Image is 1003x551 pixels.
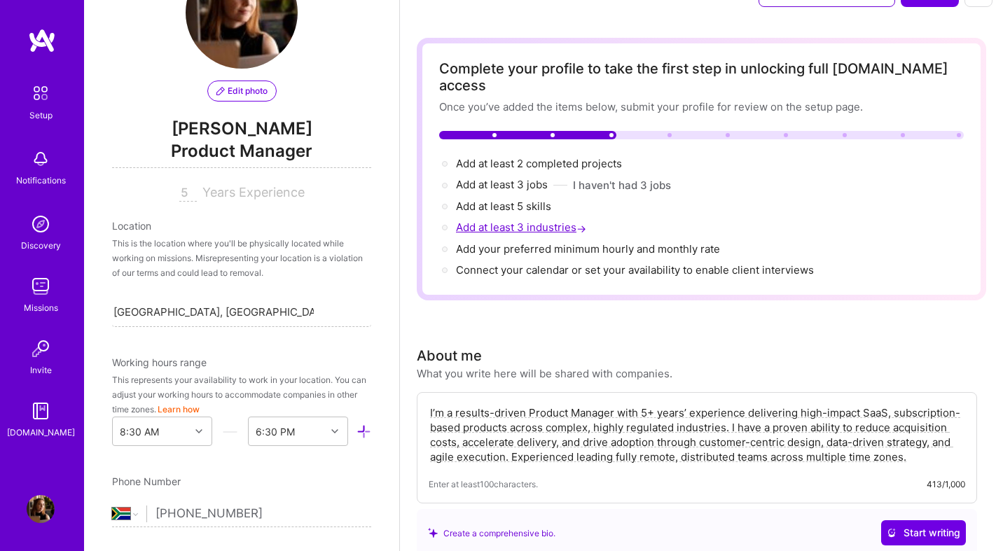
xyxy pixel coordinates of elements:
div: This is the location where you'll be physically located while working on missions. Misrepresentin... [112,236,371,280]
div: 413/1,000 [927,477,965,491]
div: [DOMAIN_NAME] [7,425,75,440]
span: Add your preferred minimum hourly and monthly rate [456,242,720,256]
span: Enter at least 100 characters. [429,477,538,491]
div: Complete your profile to take the first step in unlocking full [DOMAIN_NAME] access [439,60,964,94]
img: guide book [27,397,55,425]
div: Location [112,218,371,233]
input: +1 (000) 000-0000 [155,494,371,534]
div: This represents your availability to work in your location. You can adjust your working hours to ... [112,372,371,417]
img: teamwork [27,272,55,300]
span: Add at least 2 completed projects [456,157,622,170]
div: 6:30 PM [256,424,295,439]
div: Create a comprehensive bio. [428,526,555,540]
i: icon Chevron [331,428,338,435]
i: icon CrystalBallWhite [887,528,897,538]
button: Start writing [881,520,966,545]
span: → [576,221,586,236]
div: 8:30 AM [120,424,159,439]
i: icon PencilPurple [216,87,225,95]
div: What you write here will be shared with companies. [417,366,672,381]
img: bell [27,145,55,173]
button: Edit photo [207,81,277,102]
i: icon HorizontalInLineDivider [223,424,237,439]
span: Connect your calendar or set your availability to enable client interviews [456,263,814,277]
div: Setup [29,108,53,123]
span: Start writing [887,526,960,540]
span: Working hours range [112,356,207,368]
div: Missions [24,300,58,315]
img: setup [26,78,55,108]
img: logo [28,28,56,53]
div: Invite [30,363,52,377]
span: Phone Number [112,475,181,487]
button: Learn how [158,402,200,417]
img: User Avatar [27,495,55,523]
span: Edit photo [216,85,268,97]
span: Add at least 3 jobs [456,178,548,191]
div: About me [417,345,482,366]
img: Invite [27,335,55,363]
span: Add at least 5 skills [456,200,551,213]
button: I haven't had 3 jobs [573,178,671,193]
input: XX [179,185,197,202]
div: Discovery [21,238,61,253]
img: discovery [27,210,55,238]
a: User Avatar [23,495,58,523]
span: Years Experience [202,185,305,200]
span: Product Manager [112,139,371,168]
i: icon SuggestedTeams [428,528,438,538]
textarea: I’m a results-driven Product Manager with 5+ years’ experience delivering high-impact SaaS, subsc... [429,404,965,466]
i: icon Chevron [195,428,202,435]
div: Notifications [16,173,66,188]
div: Once you’ve added the items below, submit your profile for review on the setup page. [439,99,964,114]
span: Add at least 3 industries [456,221,589,234]
span: [PERSON_NAME] [112,118,371,139]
